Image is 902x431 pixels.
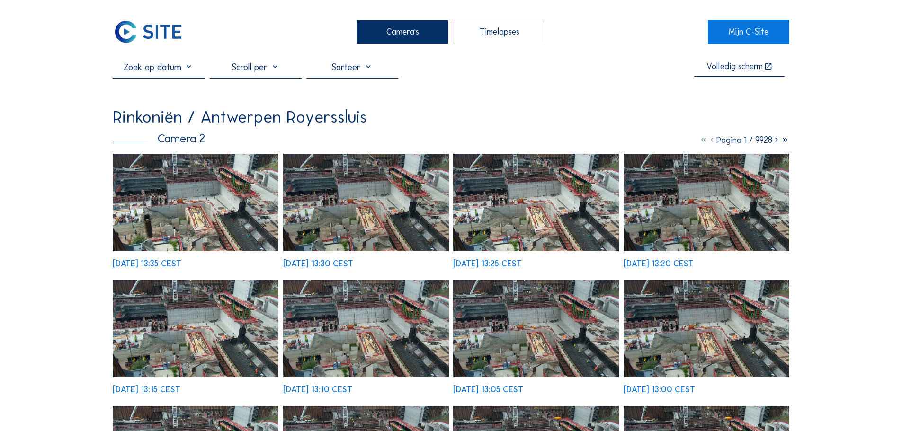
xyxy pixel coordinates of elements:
[453,154,619,251] img: image_52633873
[283,260,353,268] div: [DATE] 13:30 CEST
[113,280,278,377] img: image_52633558
[113,61,205,72] input: Zoek op datum 󰅀
[716,135,772,145] span: Pagina 1 / 9928
[624,386,695,394] div: [DATE] 13:00 CEST
[453,280,619,377] img: image_52633323
[453,260,522,268] div: [DATE] 13:25 CEST
[113,20,184,44] img: C-SITE Logo
[113,386,180,394] div: [DATE] 13:15 CEST
[454,20,545,44] div: Timelapses
[624,154,789,251] img: image_52633712
[624,280,789,377] img: image_52633171
[113,154,278,251] img: image_52634100
[283,154,449,251] img: image_52633956
[283,280,449,377] img: image_52633403
[453,386,523,394] div: [DATE] 13:05 CEST
[113,133,205,145] div: Camera 2
[624,260,694,268] div: [DATE] 13:20 CEST
[113,108,367,125] div: Rinkoniën / Antwerpen Royerssluis
[357,20,448,44] div: Camera's
[706,62,763,71] div: Volledig scherm
[708,20,789,44] a: Mijn C-Site
[283,386,352,394] div: [DATE] 13:10 CEST
[113,20,194,44] a: C-SITE Logo
[113,260,181,268] div: [DATE] 13:35 CEST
